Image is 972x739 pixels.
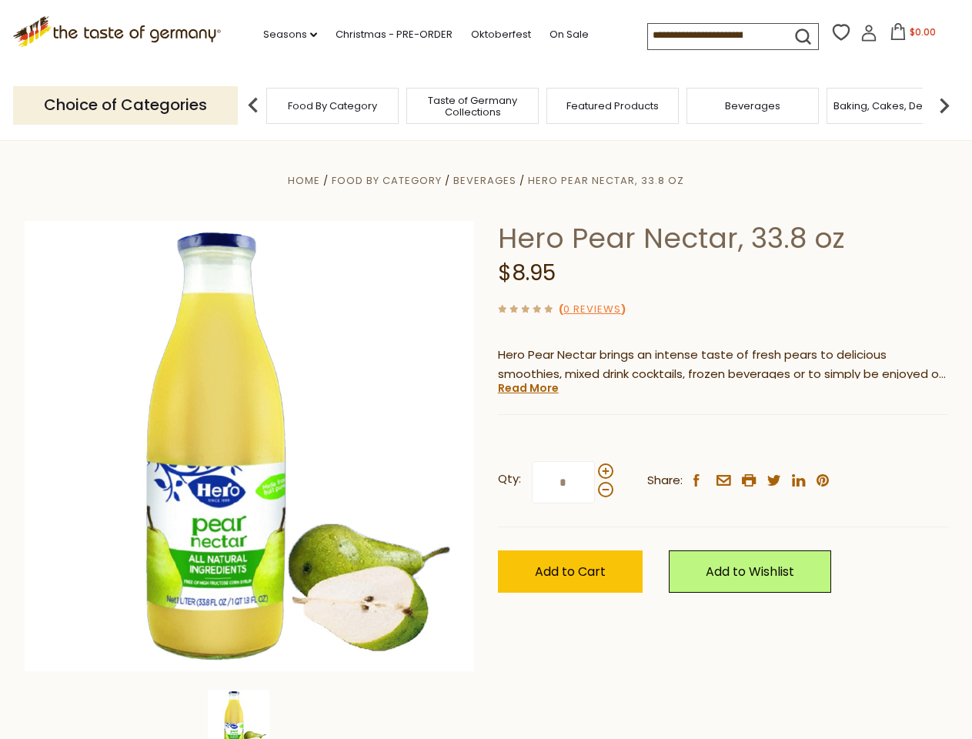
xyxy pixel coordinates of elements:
[288,173,320,188] a: Home
[453,173,516,188] a: Beverages
[13,86,238,124] p: Choice of Categories
[528,173,684,188] a: Hero Pear Nectar, 33.8 oz
[929,90,960,121] img: next arrow
[535,563,606,580] span: Add to Cart
[549,26,589,43] a: On Sale
[498,380,559,396] a: Read More
[725,100,780,112] a: Beverages
[288,100,377,112] a: Food By Category
[669,550,831,593] a: Add to Wishlist
[411,95,534,118] a: Taste of Germany Collections
[498,550,643,593] button: Add to Cart
[566,100,659,112] a: Featured Products
[647,471,683,490] span: Share:
[498,258,556,288] span: $8.95
[498,221,948,256] h1: Hero Pear Nectar, 33.8 oz
[559,302,626,316] span: ( )
[336,26,453,43] a: Christmas - PRE-ORDER
[498,346,948,384] p: Hero Pear Nectar brings an intense taste of fresh pears to delicious smoothies, mixed drink cockt...
[910,25,936,38] span: $0.00
[563,302,621,318] a: 0 Reviews
[833,100,953,112] a: Baking, Cakes, Desserts
[498,470,521,489] strong: Qty:
[880,23,946,46] button: $0.00
[532,461,595,503] input: Qty:
[25,221,475,671] img: Hero Pear Nectar, 33.8 oz
[332,173,442,188] a: Food By Category
[263,26,317,43] a: Seasons
[471,26,531,43] a: Oktoberfest
[238,90,269,121] img: previous arrow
